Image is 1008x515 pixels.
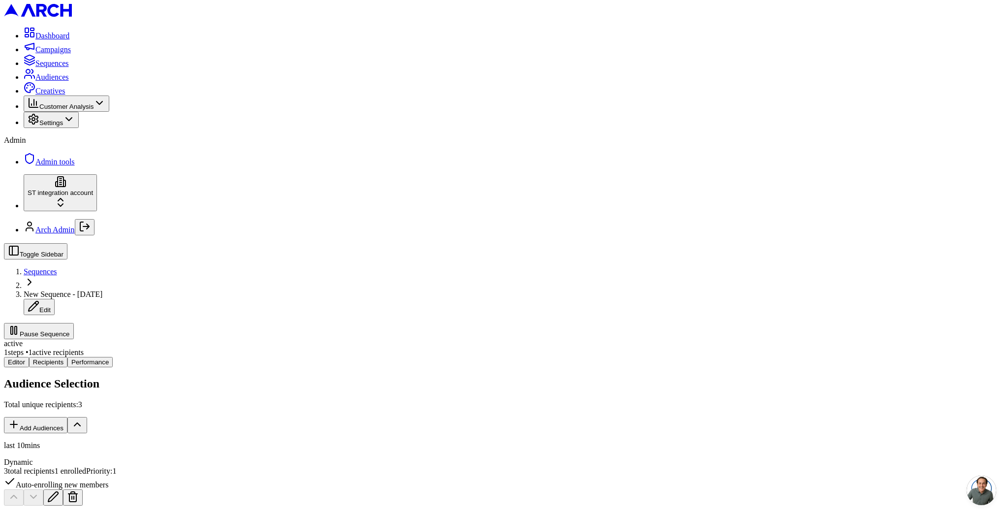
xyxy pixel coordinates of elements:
div: active [4,339,1004,348]
button: Performance [67,357,113,367]
button: Toggle Sidebar [4,243,67,259]
nav: breadcrumb [4,267,1004,315]
div: Dynamic [4,458,1004,467]
span: 3 total recipients [4,467,55,475]
button: Customer Analysis [24,96,109,112]
a: Dashboard [24,32,69,40]
span: Audiences [35,73,69,81]
a: Creatives [24,87,65,95]
button: ST integration account [24,174,97,211]
a: Admin tools [24,158,75,166]
p: Total unique recipients: 3 [4,400,1004,409]
button: Edit [24,299,55,315]
a: Campaigns [24,45,71,54]
span: Admin tools [35,158,75,166]
a: Sequences [24,59,69,67]
span: ST integration account [28,189,93,196]
span: Settings [39,119,63,127]
a: Arch Admin [35,225,75,234]
span: Auto-enrolling new members [4,481,108,489]
button: Recipients [29,357,67,367]
span: 1 steps • 1 active recipients [4,348,84,356]
span: Dashboard [35,32,69,40]
div: Admin [4,136,1004,145]
a: Open chat [967,476,996,505]
span: Campaigns [35,45,71,54]
h2: Audience Selection [4,377,1004,390]
button: Pause Sequence [4,323,74,339]
span: Sequences [35,59,69,67]
button: Editor [4,357,29,367]
button: Add Audiences [4,417,67,433]
span: Customer Analysis [39,103,94,110]
span: 1 enrolled [55,467,86,475]
span: Toggle Sidebar [20,251,63,258]
button: Log out [75,219,94,235]
p: last 10mins [4,441,1004,450]
button: Settings [24,112,79,128]
a: Sequences [24,267,57,276]
span: Priority: 1 [86,467,116,475]
a: Audiences [24,73,69,81]
span: Creatives [35,87,65,95]
span: New Sequence - [DATE] [24,290,102,298]
span: Edit [39,306,51,314]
